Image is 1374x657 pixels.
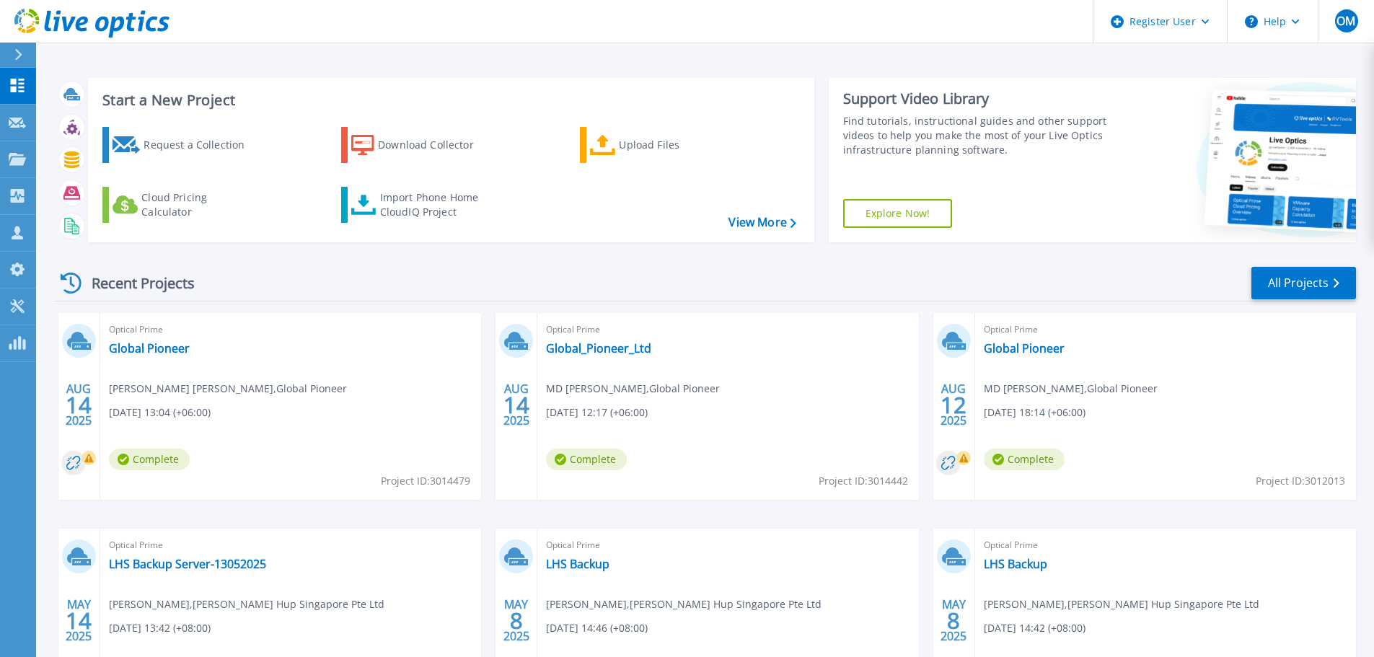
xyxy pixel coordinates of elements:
[546,537,910,553] span: Optical Prime
[984,405,1085,420] span: [DATE] 18:14 (+06:00)
[381,473,470,489] span: Project ID: 3014479
[66,614,92,627] span: 14
[940,594,967,647] div: MAY 2025
[102,127,263,163] a: Request a Collection
[1336,15,1355,27] span: OM
[984,537,1347,553] span: Optical Prime
[546,322,910,338] span: Optical Prime
[940,379,967,431] div: AUG 2025
[102,187,263,223] a: Cloud Pricing Calculator
[941,399,966,411] span: 12
[984,381,1158,397] span: MD [PERSON_NAME] , Global Pioneer
[984,341,1065,356] a: Global Pioneer
[1251,267,1356,299] a: All Projects
[619,131,734,159] div: Upload Files
[109,537,472,553] span: Optical Prime
[144,131,259,159] div: Request a Collection
[728,216,796,229] a: View More
[109,620,211,636] span: [DATE] 13:42 (+08:00)
[984,557,1047,571] a: LHS Backup
[546,620,648,636] span: [DATE] 14:46 (+08:00)
[56,265,214,301] div: Recent Projects
[66,399,92,411] span: 14
[843,114,1112,157] div: Find tutorials, instructional guides and other support videos to help you make the most of your L...
[510,614,523,627] span: 8
[984,596,1259,612] span: [PERSON_NAME] , [PERSON_NAME] Hup Singapore Pte Ltd
[546,596,822,612] span: [PERSON_NAME] , [PERSON_NAME] Hup Singapore Pte Ltd
[843,89,1112,108] div: Support Video Library
[546,405,648,420] span: [DATE] 12:17 (+06:00)
[109,381,347,397] span: [PERSON_NAME] [PERSON_NAME] , Global Pioneer
[819,473,908,489] span: Project ID: 3014442
[546,381,720,397] span: MD [PERSON_NAME] , Global Pioneer
[109,322,472,338] span: Optical Prime
[378,131,493,159] div: Download Collector
[109,405,211,420] span: [DATE] 13:04 (+06:00)
[65,379,92,431] div: AUG 2025
[65,594,92,647] div: MAY 2025
[580,127,741,163] a: Upload Files
[1256,473,1345,489] span: Project ID: 3012013
[109,449,190,470] span: Complete
[984,449,1065,470] span: Complete
[109,596,384,612] span: [PERSON_NAME] , [PERSON_NAME] Hup Singapore Pte Ltd
[102,92,796,108] h3: Start a New Project
[141,190,257,219] div: Cloud Pricing Calculator
[843,199,953,228] a: Explore Now!
[380,190,493,219] div: Import Phone Home CloudIQ Project
[546,341,651,356] a: Global_Pioneer_Ltd
[109,557,266,571] a: LHS Backup Server-13052025
[503,379,530,431] div: AUG 2025
[503,399,529,411] span: 14
[109,341,190,356] a: Global Pioneer
[341,127,502,163] a: Download Collector
[947,614,960,627] span: 8
[503,594,530,647] div: MAY 2025
[984,620,1085,636] span: [DATE] 14:42 (+08:00)
[546,557,609,571] a: LHS Backup
[984,322,1347,338] span: Optical Prime
[546,449,627,470] span: Complete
